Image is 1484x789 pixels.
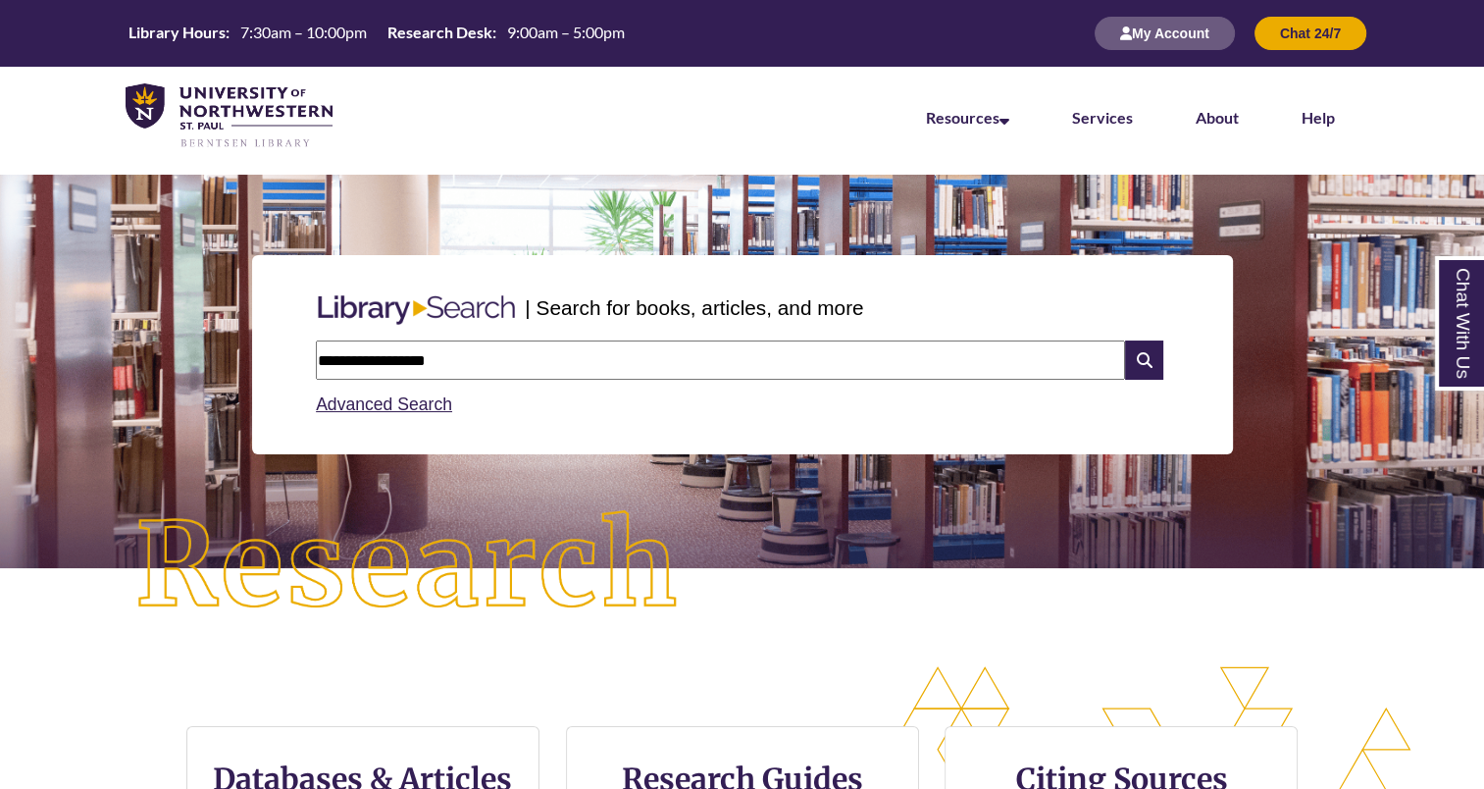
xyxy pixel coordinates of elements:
[1254,25,1366,41] a: Chat 24/7
[926,108,1009,127] a: Resources
[525,292,863,323] p: | Search for books, articles, and more
[1196,108,1239,127] a: About
[1302,108,1335,127] a: Help
[308,288,525,333] img: Libary Search
[1095,17,1235,50] button: My Account
[126,83,333,149] img: UNWSP Library Logo
[1254,17,1366,50] button: Chat 24/7
[316,394,452,414] a: Advanced Search
[1095,25,1235,41] a: My Account
[121,22,232,43] th: Library Hours:
[1072,108,1133,127] a: Services
[121,22,633,45] a: Hours Today
[75,450,742,683] img: Research
[240,23,367,41] span: 7:30am – 10:00pm
[121,22,633,43] table: Hours Today
[1125,341,1162,380] i: Search
[507,23,625,41] span: 9:00am – 5:00pm
[380,22,499,43] th: Research Desk:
